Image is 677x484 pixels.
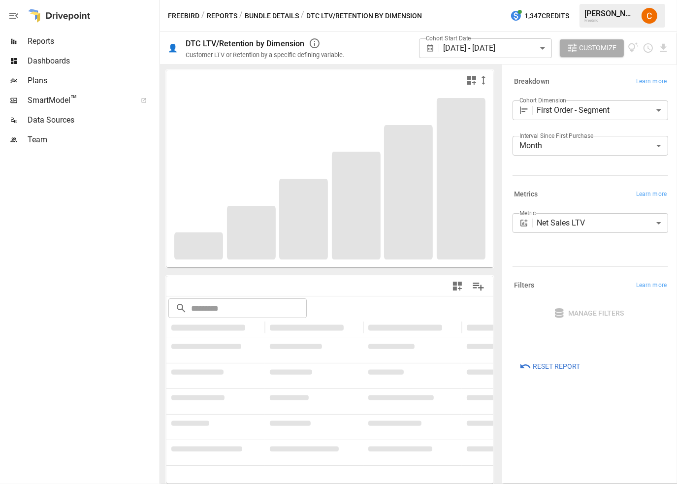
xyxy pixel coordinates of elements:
button: Manage Columns [467,275,489,297]
button: View documentation [628,39,639,57]
h6: Metrics [514,189,538,200]
div: First Order - Segment [537,100,668,120]
span: 1,347 Credits [524,10,569,22]
div: Net Sales LTV [537,213,668,233]
button: Customize [560,39,624,57]
span: Reset Report [533,360,580,373]
span: Team [28,134,158,146]
button: Freebird [168,10,199,22]
span: Learn more [636,190,667,199]
label: Interval Since First Purchase [519,131,593,140]
div: Freebird [584,18,636,23]
span: Customize [580,42,617,54]
span: ™ [70,93,77,105]
h6: Breakdown [514,76,549,87]
button: Schedule report [643,42,654,54]
div: / [201,10,205,22]
div: DTC LTV/Retention by Dimension [186,39,305,48]
label: Metric [519,209,536,217]
button: Download report [658,42,669,54]
button: Sort [246,321,260,334]
button: 1,347Credits [506,7,573,25]
span: Plans [28,75,158,87]
img: Chanel Li [642,8,657,24]
span: Data Sources [28,114,158,126]
div: / [239,10,243,22]
button: Bundle Details [245,10,299,22]
div: [PERSON_NAME] [584,9,636,18]
div: 👤 [168,43,178,53]
div: / [301,10,304,22]
span: SmartModel [28,95,130,106]
div: Customer LTV or Retention by a specific defining variable. [186,51,344,59]
div: Month [513,136,668,156]
span: Learn more [636,281,667,290]
button: Chanel Li [636,2,663,30]
label: Cohort Start Date [426,34,471,42]
span: Dashboards [28,55,158,67]
div: [DATE] - [DATE] [443,38,551,58]
button: Sort [345,321,358,334]
button: Sort [443,321,457,334]
label: Cohort Dimension [519,96,566,104]
h6: Filters [514,280,535,291]
span: Reports [28,35,158,47]
span: Learn more [636,77,667,87]
button: Reset Report [513,357,587,375]
button: Reports [207,10,237,22]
